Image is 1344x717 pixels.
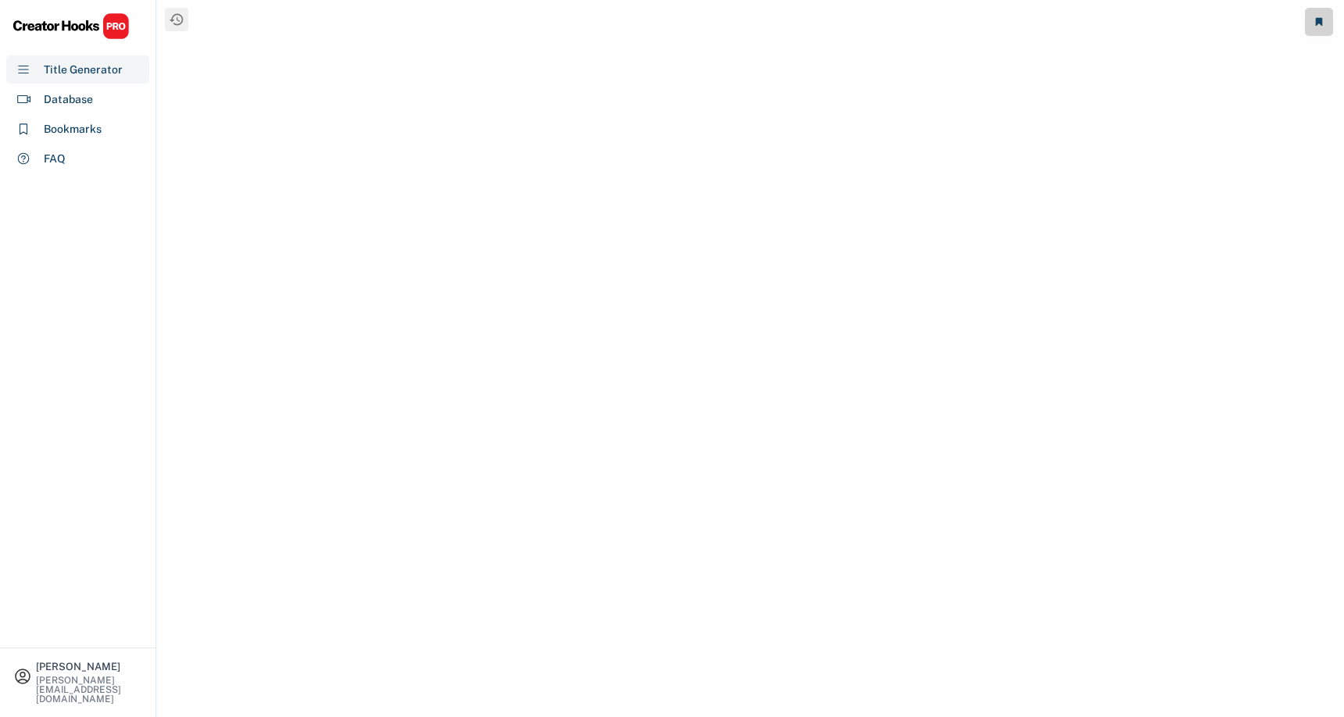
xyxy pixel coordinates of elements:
[36,662,142,672] div: [PERSON_NAME]
[44,151,66,167] div: FAQ
[44,62,123,78] div: Title Generator
[13,12,130,40] img: CHPRO%20Logo.svg
[44,91,93,108] div: Database
[36,676,142,704] div: [PERSON_NAME][EMAIL_ADDRESS][DOMAIN_NAME]
[44,121,102,137] div: Bookmarks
